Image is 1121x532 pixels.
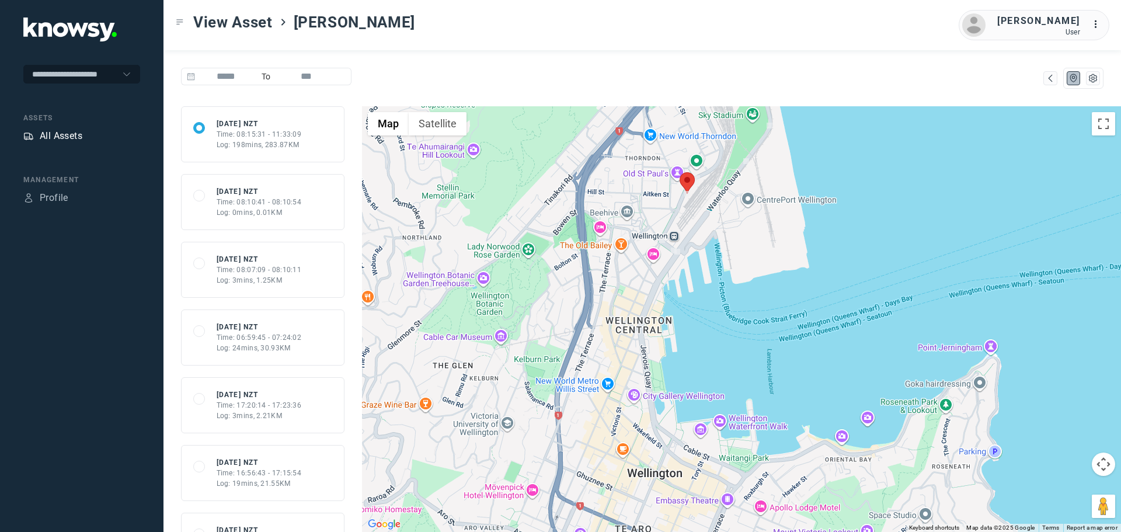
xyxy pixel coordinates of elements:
[217,186,302,197] div: [DATE] NZT
[1092,18,1106,33] div: :
[176,18,184,26] div: Toggle Menu
[217,207,302,218] div: Log: 0mins, 0.01KM
[217,275,302,286] div: Log: 3mins, 1.25KM
[217,322,302,332] div: [DATE] NZT
[1092,112,1115,135] button: Toggle fullscreen view
[217,119,302,129] div: [DATE] NZT
[217,478,302,489] div: Log: 19mins, 21.55KM
[217,343,302,353] div: Log: 24mins, 30.93KM
[1042,524,1060,531] a: Terms (opens in new tab)
[23,129,82,143] a: AssetsAll Assets
[1092,495,1115,518] button: Drag Pegman onto the map to open Street View
[217,140,302,150] div: Log: 198mins, 283.87KM
[23,131,34,141] div: Assets
[217,197,302,207] div: Time: 08:10:41 - 08:10:54
[966,524,1035,531] span: Map data ©2025 Google
[365,517,403,532] img: Google
[909,524,959,532] button: Keyboard shortcuts
[23,113,140,123] div: Assets
[217,411,302,421] div: Log: 3mins, 2.21KM
[40,191,68,205] div: Profile
[217,468,302,478] div: Time: 16:56:43 - 17:15:54
[217,332,302,343] div: Time: 06:59:45 - 07:24:02
[278,18,288,27] div: >
[217,129,302,140] div: Time: 08:15:31 - 11:33:09
[1068,73,1079,84] div: Map
[1088,73,1098,84] div: List
[217,390,302,400] div: [DATE] NZT
[962,13,986,37] img: avatar.png
[1045,73,1056,84] div: Map
[365,517,403,532] a: Open this area in Google Maps (opens a new window)
[217,254,302,265] div: [DATE] NZT
[1092,20,1104,29] tspan: ...
[997,28,1080,36] div: User
[1092,453,1115,476] button: Map camera controls
[217,400,302,411] div: Time: 17:20:14 - 17:23:36
[997,14,1080,28] div: [PERSON_NAME]
[1092,18,1106,32] div: :
[193,12,273,33] span: View Asset
[23,191,68,205] a: ProfileProfile
[257,68,276,85] span: To
[294,12,415,33] span: [PERSON_NAME]
[23,18,117,41] img: Application Logo
[217,457,302,468] div: [DATE] NZT
[409,112,466,135] button: Show satellite imagery
[23,175,140,185] div: Management
[23,193,34,203] div: Profile
[368,112,409,135] button: Show street map
[1067,524,1117,531] a: Report a map error
[40,129,82,143] div: All Assets
[217,265,302,275] div: Time: 08:07:09 - 08:10:11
